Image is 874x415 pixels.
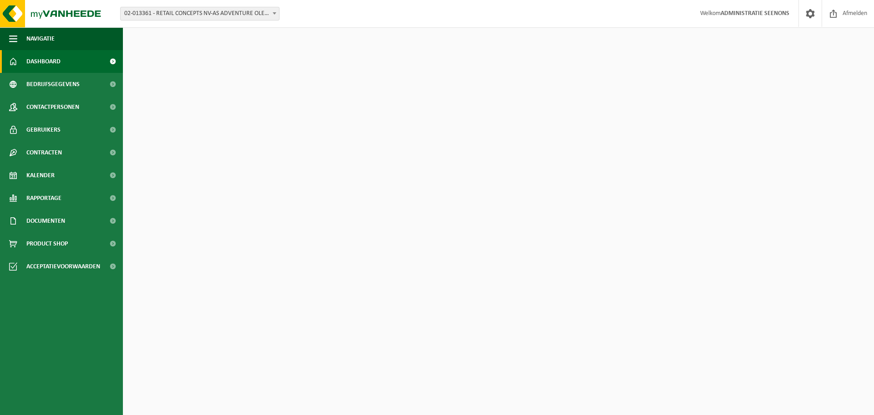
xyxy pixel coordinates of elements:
[26,73,80,96] span: Bedrijfsgegevens
[120,7,279,20] span: 02-013361 - RETAIL CONCEPTS NV-AS ADVENTURE OLEN - OLEN
[26,118,61,141] span: Gebruikers
[26,187,61,210] span: Rapportage
[121,7,279,20] span: 02-013361 - RETAIL CONCEPTS NV-AS ADVENTURE OLEN - OLEN
[26,27,55,50] span: Navigatie
[26,210,65,232] span: Documenten
[26,50,61,73] span: Dashboard
[26,255,100,278] span: Acceptatievoorwaarden
[721,10,789,17] strong: ADMINISTRATIE SEENONS
[26,232,68,255] span: Product Shop
[26,96,79,118] span: Contactpersonen
[26,141,62,164] span: Contracten
[26,164,55,187] span: Kalender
